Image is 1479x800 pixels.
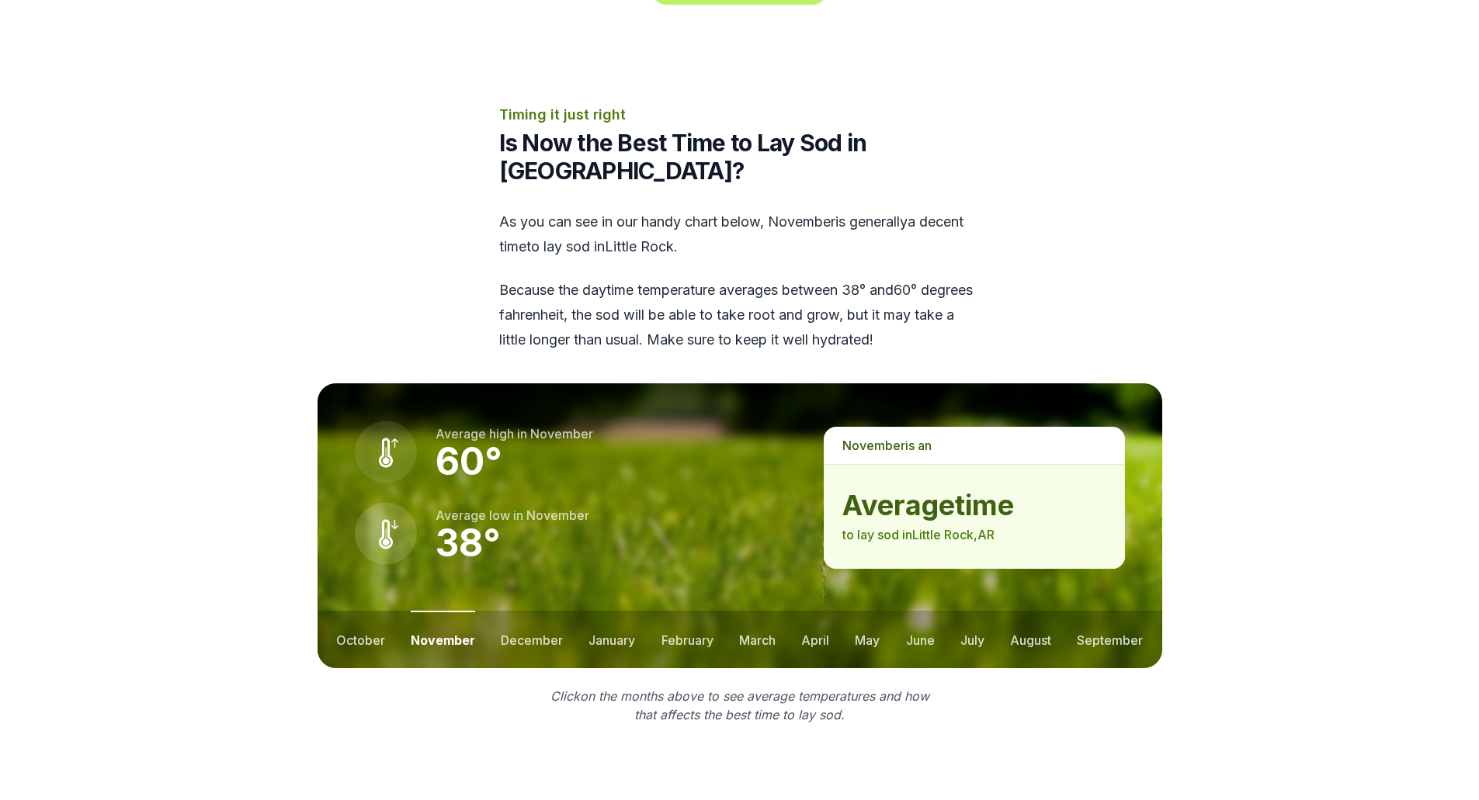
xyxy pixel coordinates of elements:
button: february [661,611,713,668]
button: january [588,611,635,668]
span: november [842,438,905,453]
button: december [501,611,563,668]
p: to lay sod in Little Rock , AR [842,525,1106,544]
h2: Is Now the Best Time to Lay Sod in [GEOGRAPHIC_DATA]? [499,129,981,185]
strong: 38 ° [436,520,501,566]
button: september [1077,611,1143,668]
p: Average high in [436,424,593,443]
span: november [768,213,835,230]
p: Timing it just right [499,104,981,126]
button: november [411,611,475,668]
button: july [960,611,984,668]
strong: 60 ° [436,438,502,484]
span: november [526,507,589,523]
p: Click on the months above to see average temperatures and how that affects the best time to lay sod. [541,687,939,724]
p: Because the daytime temperature averages between 38 ° and 60 ° degrees fahrenheit, the sod will b... [499,278,981,352]
button: april [801,611,829,668]
button: may [855,611,880,668]
button: march [739,611,776,668]
div: As you can see in our handy chart below, is generally a decent time to lay sod in Little Rock . [499,210,981,352]
button: june [906,611,935,668]
button: october [336,611,385,668]
span: november [530,426,593,442]
p: is a n [824,427,1124,464]
button: august [1010,611,1051,668]
strong: average time [842,490,1106,521]
p: Average low in [436,506,589,525]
